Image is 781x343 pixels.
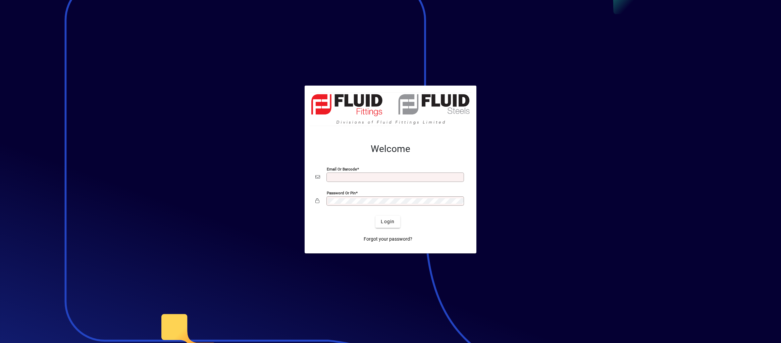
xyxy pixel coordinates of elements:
[361,233,415,245] a: Forgot your password?
[364,236,412,243] span: Forgot your password?
[315,143,466,155] h2: Welcome
[327,190,356,195] mat-label: Password or Pin
[327,166,357,171] mat-label: Email or Barcode
[381,218,395,225] span: Login
[375,216,400,228] button: Login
